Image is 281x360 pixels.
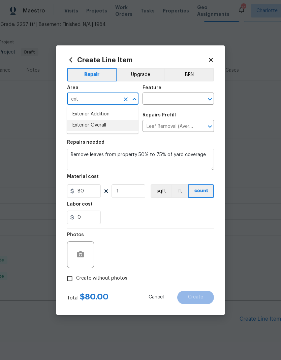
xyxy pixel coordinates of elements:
h2: Create Line Item [67,56,208,64]
h5: Material cost [67,174,99,179]
button: sqft [151,184,171,198]
h5: Feature [143,85,161,90]
div: Total [67,293,108,301]
button: Upgrade [117,68,165,81]
textarea: Remove leaves from property 50% to 75% of yard coverage [67,149,214,170]
button: ft [171,184,188,198]
h5: Labor cost [67,202,93,207]
span: Create without photos [76,275,127,282]
span: Create [188,295,203,300]
button: Clear [121,95,130,104]
h5: Repairs needed [67,140,104,145]
button: count [188,184,214,198]
button: Create [177,291,214,304]
button: BRN [164,68,214,81]
h5: Repairs Prefill [143,113,176,117]
span: $ 80.00 [80,293,108,301]
button: Repair [67,68,117,81]
button: Open [205,95,215,104]
li: Exterior Addition [67,109,138,120]
button: Close [130,95,139,104]
span: Cancel [149,295,164,300]
h5: Area [67,85,79,90]
li: Exterior Overall [67,120,138,131]
h5: Photos [67,232,84,237]
button: Cancel [138,291,175,304]
button: Open [205,122,215,131]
